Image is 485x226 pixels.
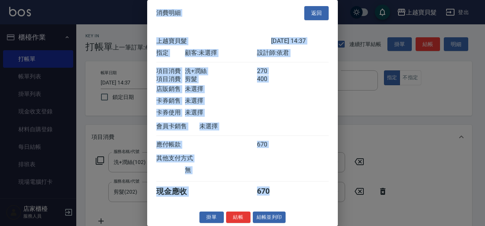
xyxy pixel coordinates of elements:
div: 400 [257,75,286,83]
div: 店販銷售 [156,85,185,93]
span: 消費明細 [156,9,181,17]
div: 未選擇 [185,97,257,105]
div: 270 [257,67,286,75]
button: 結帳並列印 [253,212,286,223]
div: 設計師: 依君 [257,49,329,57]
div: 其他支付方式 [156,154,214,162]
div: 未選擇 [199,123,271,131]
div: 項目消費 [156,67,185,75]
div: 未選擇 [185,85,257,93]
div: 卡券使用 [156,109,185,117]
div: 剪髮 [185,75,257,83]
button: 掛單 [199,212,224,223]
div: 670 [257,141,286,149]
div: 未選擇 [185,109,257,117]
div: 指定 [156,49,185,57]
div: 項目消費 [156,75,185,83]
div: 洗+潤絲 [185,67,257,75]
button: 返回 [304,6,329,20]
div: 顧客: 未選擇 [185,49,257,57]
div: 現金應收 [156,186,199,197]
button: 結帳 [226,212,251,223]
div: [DATE] 14:37 [271,37,329,45]
div: 上越寶貝髮 [156,37,271,45]
div: 卡券銷售 [156,97,185,105]
div: 無 [185,166,257,174]
div: 會員卡銷售 [156,123,199,131]
div: 應付帳款 [156,141,185,149]
div: 670 [257,186,286,197]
